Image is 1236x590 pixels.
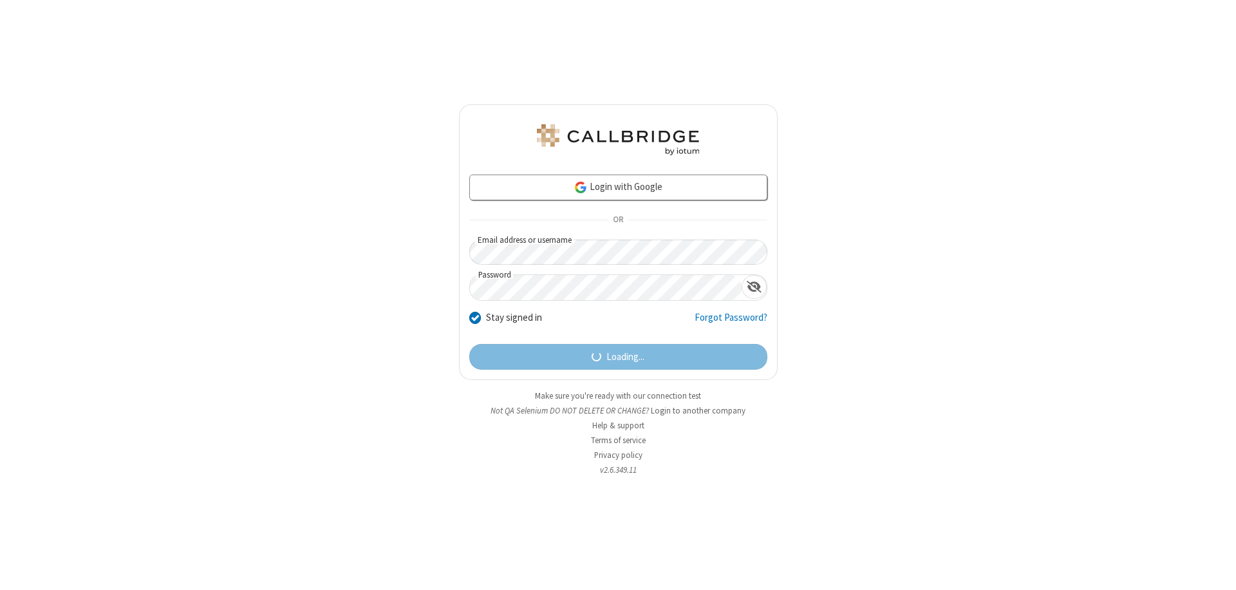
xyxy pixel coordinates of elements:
li: v2.6.349.11 [459,464,778,476]
a: Login with Google [469,175,767,200]
a: Terms of service [591,435,646,446]
span: Loading... [606,350,644,365]
img: QA Selenium DO NOT DELETE OR CHANGE [534,124,702,155]
a: Privacy policy [594,450,642,461]
label: Stay signed in [486,310,542,325]
span: OR [608,211,628,229]
a: Make sure you're ready with our connection test [535,390,701,401]
li: Not QA Selenium DO NOT DELETE OR CHANGE? [459,404,778,417]
img: google-icon.png [574,180,588,195]
a: Help & support [592,420,644,431]
button: Login to another company [651,404,745,417]
input: Email address or username [469,240,767,265]
input: Password [470,275,742,300]
button: Loading... [469,344,767,370]
div: Show password [742,275,767,299]
a: Forgot Password? [695,310,767,335]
